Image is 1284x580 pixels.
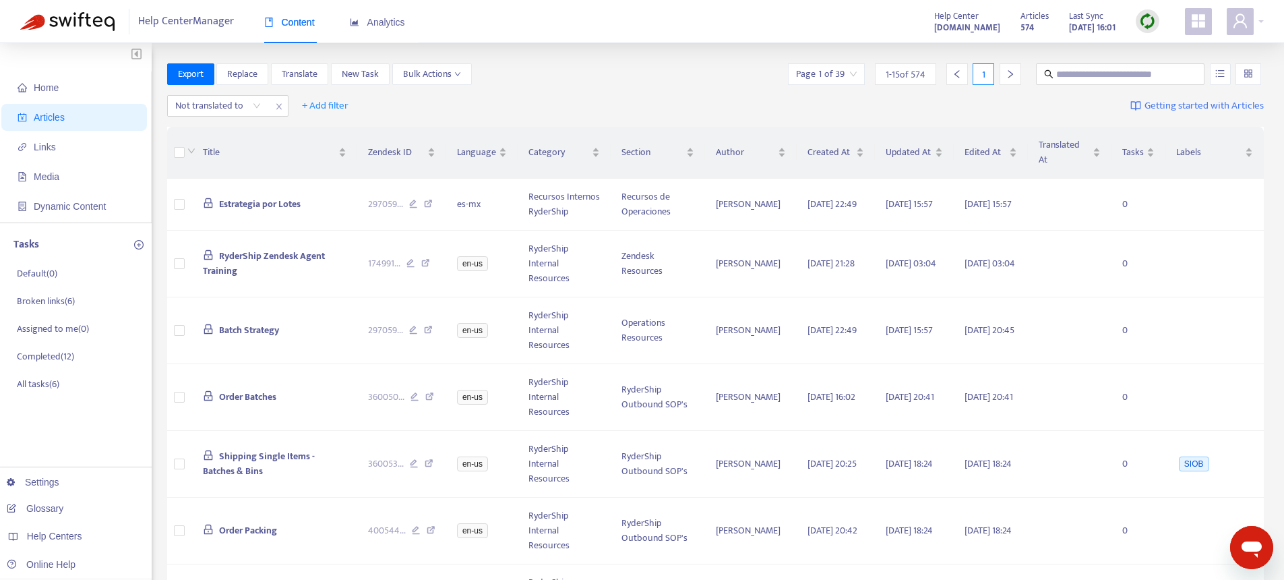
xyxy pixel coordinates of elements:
span: Export [178,67,204,82]
th: Edited At [954,127,1028,179]
span: plus-circle [134,240,144,250]
span: user [1232,13,1248,29]
button: Export [167,63,214,85]
span: file-image [18,172,27,181]
span: + Add filter [302,98,348,114]
span: Title [203,145,336,160]
td: RyderShip Internal Resources [518,231,611,297]
span: 297059 ... [368,323,403,338]
span: [DATE] 15:57 [886,322,933,338]
span: Links [34,142,56,152]
span: Media [34,171,59,182]
span: Labels [1176,145,1242,160]
span: Tasks [1122,145,1144,160]
span: Analytics [350,17,405,28]
span: Translated At [1039,138,1090,167]
span: en-us [457,390,488,405]
span: [DATE] 20:41 [965,389,1013,405]
span: [DATE] 03:04 [886,256,936,271]
td: Zendesk Resources [611,231,705,297]
span: Help Center Manager [138,9,234,34]
a: Glossary [7,503,63,514]
span: 400544 ... [368,523,406,538]
span: [DATE] 20:45 [965,322,1014,338]
p: All tasks ( 6 ) [17,377,59,391]
td: 0 [1111,231,1165,297]
td: Recursos de Operaciones [611,179,705,231]
a: Settings [7,477,59,488]
span: appstore [1190,13,1206,29]
td: 0 [1111,498,1165,564]
td: [PERSON_NAME] [705,231,797,297]
th: Zendesk ID [357,127,446,179]
span: [DATE] 20:25 [807,456,857,471]
span: [DATE] 21:28 [807,256,855,271]
span: book [264,18,274,27]
th: Labels [1165,127,1264,179]
td: RyderShip Internal Resources [518,364,611,431]
span: left [952,69,962,79]
a: Online Help [7,559,75,570]
span: [DATE] 15:57 [886,196,933,212]
span: Order Batches [219,389,276,405]
span: 297059 ... [368,197,403,212]
span: Dynamic Content [34,201,106,212]
td: [PERSON_NAME] [705,179,797,231]
td: es-mx [446,179,518,231]
span: lock [203,198,214,208]
td: [PERSON_NAME] [705,364,797,431]
span: [DATE] 16:02 [807,389,855,405]
span: Created At [807,145,853,160]
td: RyderShip Outbound SOP's [611,498,705,564]
th: Translated At [1028,127,1111,179]
iframe: Button to launch messaging window [1230,526,1273,569]
img: image-link [1130,100,1141,111]
span: Shipping Single Items - Batches & Bins [203,448,315,479]
span: Batch Strategy [219,322,279,338]
span: [DATE] 18:24 [965,456,1012,471]
span: [DATE] 22:49 [807,322,857,338]
span: Language [457,145,496,160]
span: 360050 ... [368,390,404,405]
p: Default ( 0 ) [17,266,57,281]
td: 0 [1111,179,1165,231]
span: link [18,142,27,152]
span: Bulk Actions [403,67,461,82]
span: [DATE] 20:42 [807,523,857,538]
td: 0 [1111,364,1165,431]
td: 0 [1111,431,1165,498]
span: account-book [18,113,27,122]
span: en-us [457,256,488,271]
p: Completed ( 12 ) [17,349,74,364]
span: Last Sync [1069,9,1103,24]
span: lock [203,250,214,260]
span: [DATE] 20:41 [886,389,934,405]
span: Translate [282,67,317,82]
span: lock [203,524,214,535]
td: RyderShip Outbound SOP's [611,431,705,498]
span: 1 - 15 of 574 [886,67,925,82]
p: Assigned to me ( 0 ) [17,322,89,336]
th: Language [446,127,518,179]
p: Tasks [13,237,39,253]
strong: 574 [1020,20,1034,35]
th: Section [611,127,705,179]
button: unordered-list [1210,63,1231,85]
span: [DATE] 18:24 [886,523,933,538]
span: lock [203,450,214,461]
button: New Task [331,63,390,85]
td: RyderShip Internal Resources [518,431,611,498]
span: Help Center [934,9,979,24]
span: close [270,98,288,115]
span: Updated At [886,145,933,160]
button: Replace [216,63,268,85]
span: [DATE] 18:24 [965,523,1012,538]
th: Tasks [1111,127,1165,179]
span: en-us [457,523,488,538]
th: Category [518,127,611,179]
span: [DATE] 22:49 [807,196,857,212]
span: Help Centers [27,531,82,542]
span: down [187,147,195,155]
a: [DOMAIN_NAME] [934,20,1000,35]
span: en-us [457,457,488,471]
